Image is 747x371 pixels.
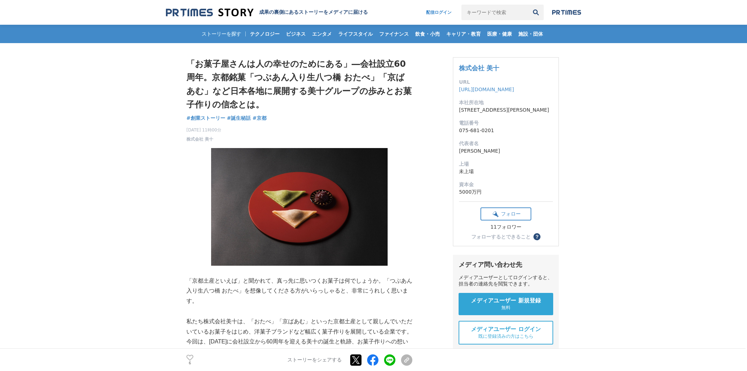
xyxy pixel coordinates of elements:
[252,114,267,122] a: #京都
[186,136,213,142] a: 株式会社 美十
[227,114,251,122] a: #誕生秘話
[484,25,515,43] a: 医療・健康
[501,305,510,311] span: 無料
[459,127,553,134] dd: 075-681-0201
[166,8,253,17] img: 成果の裏側にあるストーリーをメディアに届ける
[459,140,553,147] dt: 代表者名
[471,326,541,333] span: メディアユーザー ログイン
[480,224,531,230] div: 11フォロワー
[459,293,553,315] a: メディアユーザー 新規登録 無料
[335,31,376,37] span: ライフスタイル
[552,10,581,15] img: prtimes
[412,31,443,37] span: 飲食・小売
[459,260,553,269] div: メディア問い合わせ先
[461,5,528,20] input: キーワードで検索
[186,127,221,133] span: [DATE] 11時00分
[534,234,539,239] span: ？
[471,234,531,239] div: フォローするとできること
[335,25,376,43] a: ライフスタイル
[376,31,412,37] span: ファイナンス
[459,99,553,106] dt: 本社所在地
[459,321,553,344] a: メディアユーザー ログイン 既に登録済みの方はこちら
[186,317,412,357] p: 私たち株式会社美十は、「おたべ」「京ばあむ」といった京都土産として親しんでいただいているお菓子をはじめ、洋菓子ブランドなど幅広く菓子作りを展開している企業です。今回は、[DATE]に会社設立から...
[443,31,484,37] span: キャリア・教育
[259,9,368,16] h2: 成果の裏側にあるストーリーをメディアに届ける
[459,119,553,127] dt: 電話番号
[484,31,515,37] span: 医療・健康
[459,78,553,86] dt: URL
[443,25,484,43] a: キャリア・教育
[459,64,499,72] a: 株式会社 美十
[186,276,412,306] p: 「京都土産といえば」と聞かれて、真っ先に思いつくお菓子は何でしょうか。「つぶあん入り生八つ橋 おたべ」を想像してくださる方がいらっしゃると、非常にうれしく思います。
[459,188,553,196] dd: 5000万円
[186,57,412,112] h1: 「お菓子屋さんは人の幸せのためにある」―会社設立60周年。京都銘菓「つぶあん入り生八つ橋 おたべ」「京ばあむ」など日本各地に展開する美十グループの歩みとお菓子作りの信念とは。
[459,275,553,287] div: メディアユーザーとしてログインすると、担当者の連絡先を閲覧できます。
[227,115,251,121] span: #誕生秘話
[252,115,267,121] span: #京都
[186,115,225,121] span: #創業ストーリー
[533,233,540,240] button: ？
[459,106,553,114] dd: [STREET_ADDRESS][PERSON_NAME]
[283,25,309,43] a: ビジネス
[247,25,282,43] a: テクノロジー
[309,31,335,37] span: エンタメ
[528,5,544,20] button: 検索
[419,5,459,20] a: 配信ログイン
[478,333,533,340] span: 既に登録済みの方はこちら
[186,361,193,365] p: 6
[459,160,553,168] dt: 上場
[287,357,342,363] p: ストーリーをシェアする
[471,297,541,305] span: メディアユーザー 新規登録
[166,8,368,17] a: 成果の裏側にあるストーリーをメディアに届ける 成果の裏側にあるストーリーをメディアに届ける
[309,25,335,43] a: エンタメ
[459,147,553,155] dd: [PERSON_NAME]
[459,181,553,188] dt: 資本金
[459,87,514,92] a: [URL][DOMAIN_NAME]
[247,31,282,37] span: テクノロジー
[376,25,412,43] a: ファイナンス
[515,31,546,37] span: 施設・団体
[459,168,553,175] dd: 未上場
[283,31,309,37] span: ビジネス
[480,207,531,220] button: フォロー
[412,25,443,43] a: 飲食・小売
[211,148,388,266] img: thumbnail_2c3c9ba0-f89e-11ef-94f1-1fa6f58c5f22.jpg
[515,25,546,43] a: 施設・団体
[186,114,225,122] a: #創業ストーリー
